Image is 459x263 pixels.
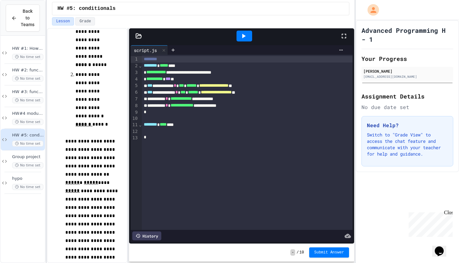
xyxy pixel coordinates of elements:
div: 5 [131,83,139,89]
button: Grade [75,17,95,26]
h3: Need Help? [367,121,448,129]
div: No due date set [361,103,453,111]
span: HW #2: functions [12,68,44,73]
span: HW #5: conditionals [57,5,115,12]
iframe: chat widget [406,210,453,237]
div: My Account [361,3,381,17]
div: 7 [131,96,139,103]
div: 13 [131,135,139,141]
span: No time set [12,119,43,125]
span: No time set [12,97,43,103]
span: hypo [12,176,44,181]
span: HW#4 modules and quadratic equation [12,111,44,116]
span: 10 [299,250,304,255]
span: Fold line [139,63,142,68]
div: script.js [131,45,168,55]
span: - [290,249,295,256]
span: No time set [12,54,43,60]
span: No time set [12,76,43,82]
button: Submit Answer [309,247,349,258]
div: History [132,231,161,240]
span: HW #3: functions with return [12,89,44,95]
button: Back to Teams [6,4,40,32]
iframe: chat widget [432,237,453,257]
span: HW #1: How are you feeling? [12,46,44,51]
span: Group project [12,154,44,160]
p: Switch to "Grade View" to access the chat feature and communicate with your teacher for help and ... [367,132,448,157]
div: Chat with us now!Close [3,3,44,40]
div: 11 [131,122,139,128]
div: 9 [131,109,139,116]
div: 8 [131,103,139,109]
div: 2 [131,63,139,69]
button: Lesson [52,17,74,26]
div: [EMAIL_ADDRESS][DOMAIN_NAME] [363,74,451,79]
span: HW #5: conditionals [12,133,44,138]
div: 10 [131,115,139,122]
span: No time set [12,162,43,168]
div: 4 [131,76,139,83]
h2: Assignment Details [361,92,453,101]
h1: Advanced Programming H - 1 [361,26,453,44]
div: [PERSON_NAME] [363,68,451,74]
span: No time set [12,184,43,190]
span: Back to Teams [21,8,34,28]
h2: Your Progress [361,54,453,63]
span: Fold line [139,122,142,127]
div: 3 [131,69,139,76]
span: Submit Answer [314,250,344,255]
div: 1 [131,56,139,63]
span: No time set [12,141,43,147]
span: / [296,250,299,255]
div: 12 [131,128,139,135]
div: script.js [131,47,160,54]
div: 6 [131,89,139,96]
